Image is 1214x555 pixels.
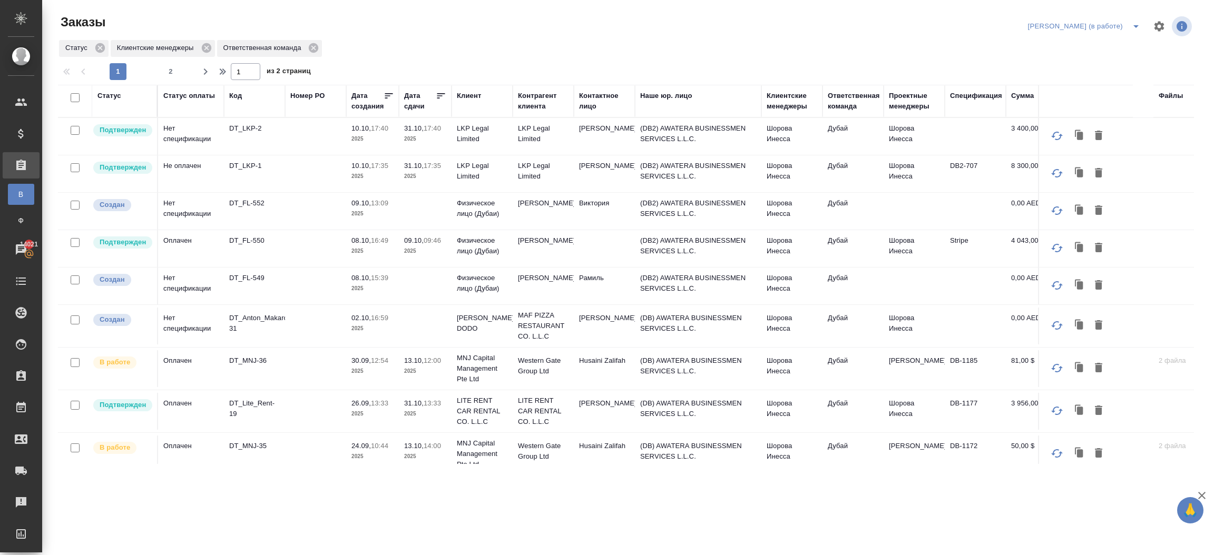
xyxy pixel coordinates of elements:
[13,189,29,200] span: В
[1172,16,1194,36] span: Посмотреть информацию
[14,239,44,250] span: 14021
[884,230,945,267] td: Шорова Инесса
[290,91,325,101] div: Номер PO
[267,65,311,80] span: из 2 страниц
[574,118,635,155] td: [PERSON_NAME]
[351,209,394,219] p: 2025
[884,350,945,387] td: [PERSON_NAME]
[635,393,761,430] td: (DB) AWATERA BUSINESSMEN SERVICES L.L.C.
[371,199,388,207] p: 13:09
[1147,14,1172,39] span: Настроить таблицу
[351,246,394,256] p: 2025
[424,442,441,450] p: 14:00
[404,442,424,450] p: 13.10,
[404,399,424,407] p: 31.10,
[59,40,109,57] div: Статус
[1044,198,1070,223] button: Обновить
[635,350,761,387] td: (DB) AWATERA BUSINESSMEN SERVICES L.L.C.
[945,350,1006,387] td: DB-1185
[518,395,569,427] p: LITE RENT CAR RENTAL CO. L.L.C
[223,43,305,53] p: Ответственная команда
[761,350,823,387] td: Шорова Инесса
[100,237,146,247] p: Подтвержден
[162,66,179,77] span: 2
[158,435,224,472] td: Оплачен
[457,235,507,256] p: Физическое лицо (Дубаи)
[1006,193,1059,230] td: 0,00 AED
[950,91,1002,101] div: Спецификация
[1070,238,1090,258] button: Клонировать
[823,308,884,344] td: Дубай
[823,230,884,267] td: Дубай
[1044,355,1070,381] button: Обновить
[518,310,569,342] p: MAF PIZZA RESTAURANT CO. L.L.C
[1025,18,1147,35] div: split button
[823,155,884,192] td: Дубай
[1044,235,1070,261] button: Обновить
[8,210,34,231] a: Ф
[1090,126,1108,146] button: Удалить
[404,162,424,170] p: 31.10,
[404,356,424,364] p: 13.10,
[574,155,635,192] td: [PERSON_NAME]
[92,398,152,412] div: Выставляет КМ после уточнения всех необходимых деталей и получения согласия клиента на запуск. С ...
[351,124,371,132] p: 10.10,
[92,313,152,327] div: Выставляется автоматически при создании заказа
[158,155,224,192] td: Не оплачен
[404,246,446,256] p: 2025
[3,236,40,263] a: 14021
[823,267,884,304] td: Дубай
[823,118,884,155] td: Дубай
[111,40,215,57] div: Клиентские менеджеры
[457,91,481,101] div: Клиент
[351,162,371,170] p: 10.10,
[518,91,569,112] div: Контрагент клиента
[424,162,441,170] p: 17:35
[92,273,152,287] div: Выставляется автоматически при создании заказа
[1044,273,1070,298] button: Обновить
[1090,315,1108,335] button: Удалить
[371,442,388,450] p: 10:44
[158,193,224,230] td: Нет спецификации
[518,198,569,209] p: [PERSON_NAME]
[1070,275,1090,295] button: Клонировать
[1070,315,1090,335] button: Клонировать
[351,283,394,294] p: 2025
[945,155,1006,192] td: DB2-707
[1181,499,1199,521] span: 🙏
[404,134,446,144] p: 2025
[1044,123,1070,148] button: Обновить
[1044,398,1070,423] button: Обновить
[1006,230,1059,267] td: 4 043,00 AED
[761,393,823,430] td: Шорова Инесса
[92,441,152,455] div: Выставляет ПМ после принятия заказа от КМа
[100,125,146,135] p: Подтвержден
[1011,91,1034,101] div: Сумма
[457,438,507,470] p: MNJ Capital Management Pte Ltd
[100,314,125,325] p: Создан
[351,171,394,182] p: 2025
[158,350,224,387] td: Оплачен
[229,235,280,246] p: DT_FL-550
[100,442,130,453] p: В работе
[351,134,394,144] p: 2025
[158,393,224,430] td: Оплачен
[351,366,394,376] p: 2025
[404,236,424,244] p: 09.10,
[229,123,280,134] p: DT_LKP-2
[767,91,817,112] div: Клиентские менеджеры
[100,162,146,173] p: Подтвержден
[351,356,371,364] p: 30.09,
[229,441,280,451] p: DT_MNJ-35
[457,395,507,427] p: LITE RENT CAR RENTAL CO. L.L.C
[229,398,280,419] p: DT_Lite_Rent-19
[351,199,371,207] p: 09.10,
[371,314,388,322] p: 16:59
[229,313,280,334] p: DT_Anton_Makarov_DODO-31
[1159,441,1209,451] p: 2 файла
[635,435,761,472] td: (DB) AWATERA BUSINESSMEN SERVICES L.L.C.
[1090,275,1108,295] button: Удалить
[404,451,446,462] p: 2025
[13,215,29,226] span: Ф
[1070,163,1090,183] button: Клонировать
